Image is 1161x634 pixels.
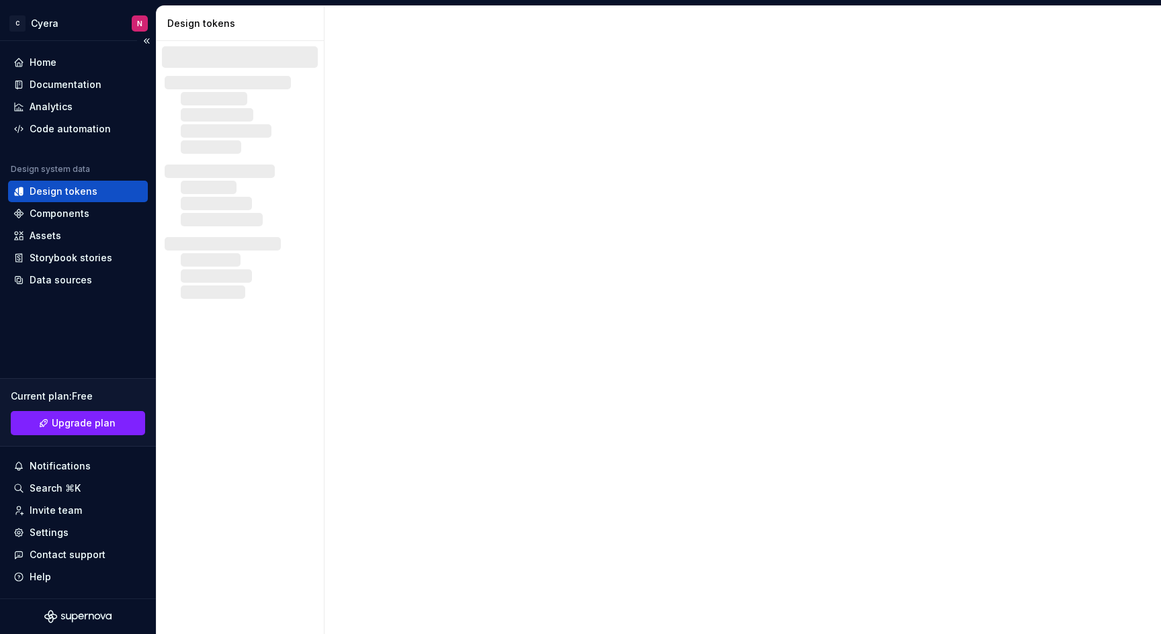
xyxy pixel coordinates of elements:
[8,74,148,95] a: Documentation
[167,17,318,30] div: Design tokens
[30,548,105,561] div: Contact support
[30,526,69,539] div: Settings
[11,411,145,435] a: Upgrade plan
[8,225,148,246] a: Assets
[8,544,148,565] button: Contact support
[30,56,56,69] div: Home
[8,247,148,269] a: Storybook stories
[8,118,148,140] a: Code automation
[11,390,145,403] div: Current plan : Free
[11,164,90,175] div: Design system data
[9,15,26,32] div: C
[30,482,81,495] div: Search ⌘K
[137,32,156,50] button: Collapse sidebar
[52,416,116,430] span: Upgrade plan
[30,229,61,242] div: Assets
[30,207,89,220] div: Components
[8,478,148,499] button: Search ⌘K
[30,251,112,265] div: Storybook stories
[30,273,92,287] div: Data sources
[30,185,97,198] div: Design tokens
[44,610,112,623] svg: Supernova Logo
[30,504,82,517] div: Invite team
[8,203,148,224] a: Components
[8,522,148,543] a: Settings
[3,9,153,38] button: CCyeraN
[8,96,148,118] a: Analytics
[8,269,148,291] a: Data sources
[30,122,111,136] div: Code automation
[8,455,148,477] button: Notifications
[30,100,73,114] div: Analytics
[30,78,101,91] div: Documentation
[30,570,51,584] div: Help
[8,566,148,588] button: Help
[8,500,148,521] a: Invite team
[8,181,148,202] a: Design tokens
[137,18,142,29] div: N
[30,459,91,473] div: Notifications
[31,17,58,30] div: Cyera
[8,52,148,73] a: Home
